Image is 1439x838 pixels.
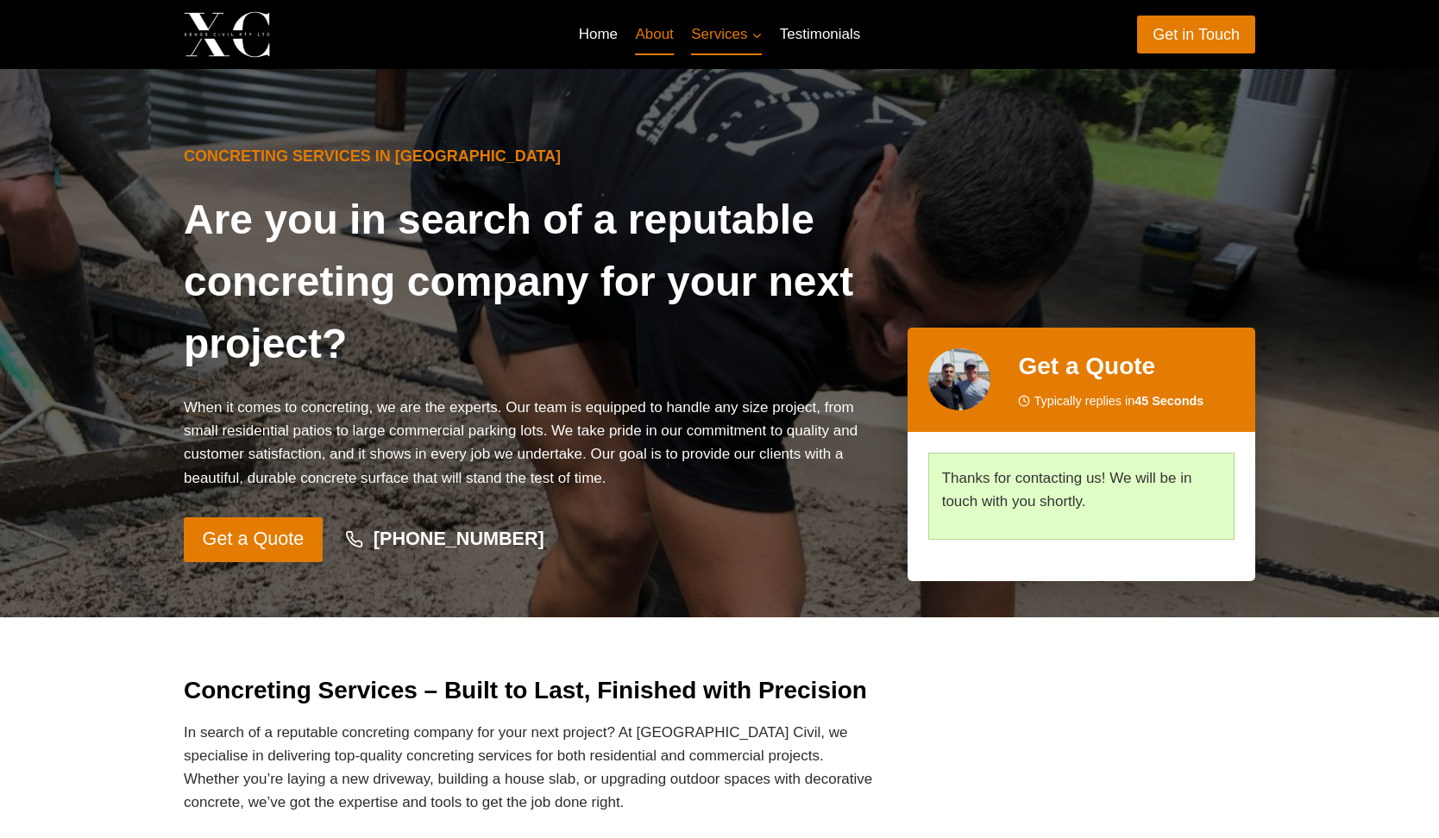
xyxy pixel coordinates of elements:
[569,14,626,55] a: Home
[374,528,544,549] strong: [PHONE_NUMBER]
[184,672,880,709] h2: Concreting Services – Built to Last, Finished with Precision
[1134,394,1203,408] strong: 45 Seconds
[682,14,771,55] button: Child menu of Services
[184,396,880,490] p: When it comes to concreting, we are the experts. Our team is equipped to handle any size project,...
[184,517,323,562] a: Get a Quote
[184,145,880,168] h6: Concreting Services in [GEOGRAPHIC_DATA]
[1018,348,1235,385] h2: Get a Quote
[203,524,305,554] span: Get a Quote
[626,14,682,55] a: About
[285,21,405,47] p: Xenos Civil
[1137,16,1255,53] a: Get in Touch
[184,11,270,57] img: Xenos Civil
[1034,391,1203,411] span: Typically replies in
[184,721,880,815] p: In search of a reputable concreting company for your next project? At [GEOGRAPHIC_DATA] Civil, we...
[184,189,880,375] h1: Are you in search of a reputable concreting company for your next project?
[942,466,1221,513] p: Thanks for contacting us! We will be in touch with you shortly.
[184,11,405,57] a: Xenos Civil
[569,14,869,55] nav: Primary Navigation
[330,520,561,560] a: [PHONE_NUMBER]
[771,14,870,55] a: Testimonials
